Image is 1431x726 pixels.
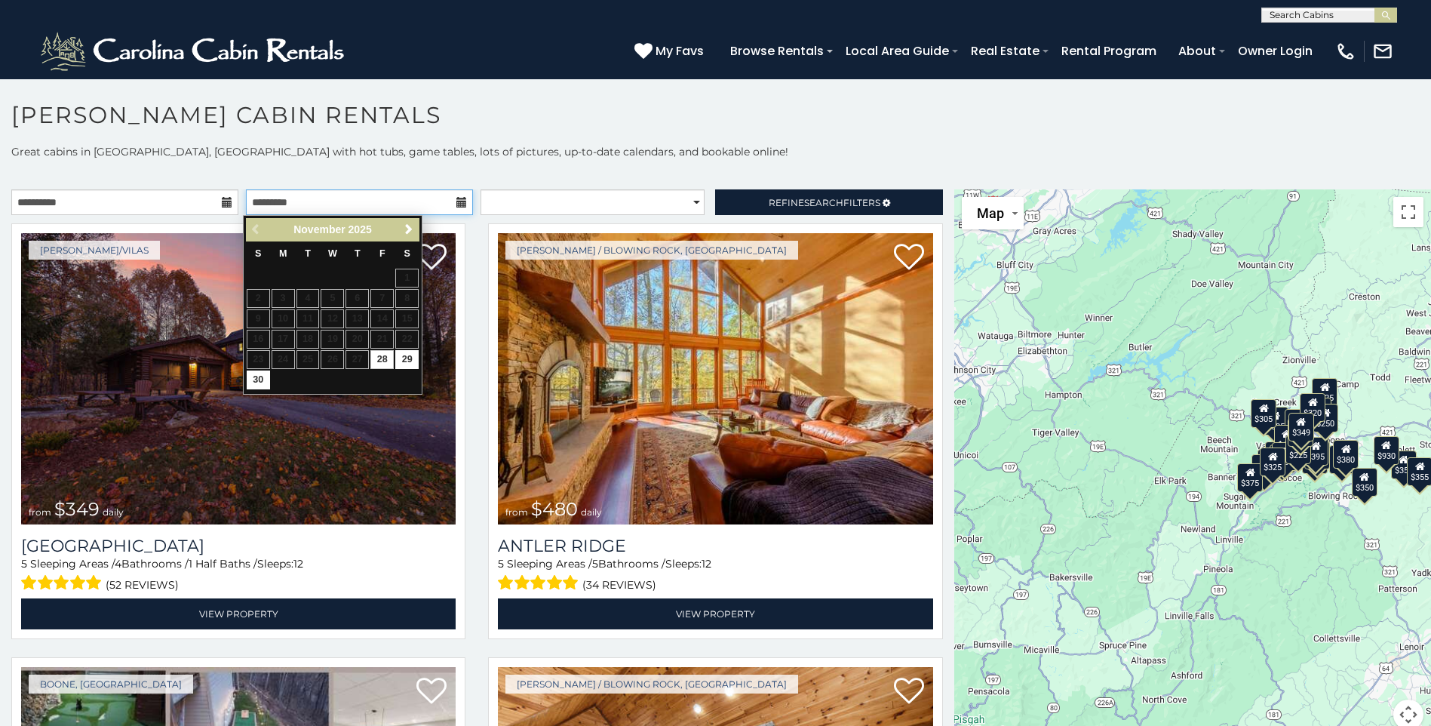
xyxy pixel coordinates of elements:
[293,557,303,571] span: 12
[21,557,27,571] span: 5
[21,233,456,525] a: Diamond Creek Lodge from $349 daily
[769,197,880,208] span: Refine Filters
[1054,38,1164,64] a: Rental Program
[106,575,179,595] span: (52 reviews)
[247,371,270,389] a: 30
[581,506,602,518] span: daily
[21,556,456,595] div: Sleeping Areas / Bathrooms / Sleeps:
[1300,393,1325,422] div: $320
[531,498,578,520] span: $480
[29,675,193,694] a: Boone, [GEOGRAPHIC_DATA]
[395,350,419,369] a: 29
[370,350,394,369] a: 28
[1171,38,1224,64] a: About
[702,557,711,571] span: 12
[1303,437,1328,466] div: $395
[498,557,504,571] span: 5
[1312,378,1337,407] div: $525
[29,241,160,260] a: [PERSON_NAME]/Vilas
[1372,41,1393,62] img: mail-regular-white.png
[656,42,704,60] span: My Favs
[498,536,932,556] a: Antler Ridge
[1329,445,1355,474] div: $695
[403,223,415,235] span: Next
[498,233,932,525] img: Antler Ridge
[715,189,942,215] a: RefineSearchFilters
[1260,448,1285,476] div: $325
[498,598,932,629] a: View Property
[1274,425,1300,454] div: $410
[1272,442,1297,471] div: $395
[1251,399,1276,428] div: $305
[723,38,831,64] a: Browse Rentals
[1237,463,1263,492] div: $375
[38,29,351,74] img: White-1-2.png
[505,241,798,260] a: [PERSON_NAME] / Blowing Rock, [GEOGRAPHIC_DATA]
[634,42,708,61] a: My Favs
[355,248,361,259] span: Thursday
[1352,468,1377,497] div: $350
[54,498,100,520] span: $349
[399,220,418,239] a: Next
[1285,435,1311,464] div: $225
[1285,409,1310,438] div: $565
[379,248,385,259] span: Friday
[416,242,447,274] a: Add to favorites
[293,223,345,235] span: November
[1288,413,1314,441] div: $349
[804,197,843,208] span: Search
[498,233,932,525] a: Antler Ridge from $480 daily
[582,575,656,595] span: (34 reviews)
[404,248,410,259] span: Saturday
[103,506,124,518] span: daily
[189,557,257,571] span: 1 Half Baths /
[962,197,1024,229] button: Change map style
[1335,41,1356,62] img: phone-regular-white.png
[498,556,932,595] div: Sleeping Areas / Bathrooms / Sleeps:
[1391,451,1417,479] div: $355
[963,38,1047,64] a: Real Estate
[21,233,456,525] img: Diamond Creek Lodge
[505,506,528,518] span: from
[894,676,924,708] a: Add to favorites
[1313,404,1338,432] div: $250
[894,242,924,274] a: Add to favorites
[255,248,261,259] span: Sunday
[977,205,1004,221] span: Map
[21,598,456,629] a: View Property
[1393,197,1423,227] button: Toggle fullscreen view
[328,248,337,259] span: Wednesday
[592,557,598,571] span: 5
[349,223,372,235] span: 2025
[1230,38,1320,64] a: Owner Login
[1374,436,1399,465] div: $930
[21,536,456,556] a: [GEOGRAPHIC_DATA]
[838,38,957,64] a: Local Area Guide
[505,675,798,694] a: [PERSON_NAME] / Blowing Rock, [GEOGRAPHIC_DATA]
[1333,440,1359,469] div: $380
[115,557,121,571] span: 4
[279,248,287,259] span: Monday
[21,536,456,556] h3: Diamond Creek Lodge
[29,506,51,518] span: from
[416,676,447,708] a: Add to favorites
[305,248,311,259] span: Tuesday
